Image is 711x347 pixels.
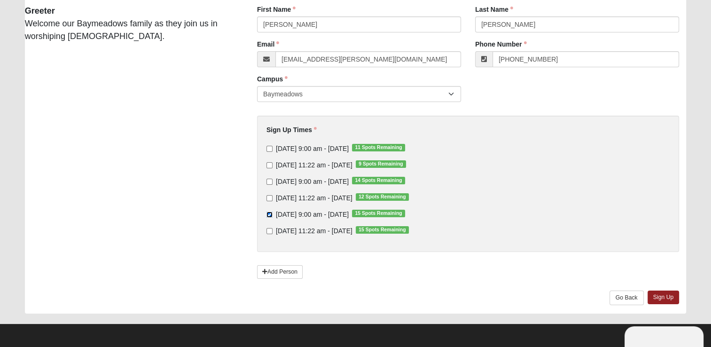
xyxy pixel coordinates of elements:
span: [DATE] 9:00 am - [DATE] [276,211,349,218]
input: [DATE] 9:00 am - [DATE]11 Spots Remaining [266,146,273,152]
label: Campus [257,74,288,84]
label: Last Name [475,5,513,14]
a: Sign Up [648,291,680,304]
label: Email [257,39,279,49]
span: 14 Spots Remaining [352,177,405,184]
div: Welcome our Baymeadows family as they join us in worshiping [DEMOGRAPHIC_DATA]. [18,5,243,43]
span: 15 Spots Remaining [356,226,409,234]
input: [DATE] 11:22 am - [DATE]15 Spots Remaining [266,228,273,234]
strong: Greeter [25,6,55,16]
span: [DATE] 11:22 am - [DATE] [276,194,352,202]
span: [DATE] 11:22 am - [DATE] [276,227,352,235]
span: 12 Spots Remaining [356,193,409,201]
input: [DATE] 11:22 am - [DATE]12 Spots Remaining [266,195,273,201]
span: 9 Spots Remaining [356,160,406,168]
span: [DATE] 11:22 am - [DATE] [276,161,352,169]
label: Phone Number [475,39,527,49]
label: Sign Up Times [266,125,317,134]
input: [DATE] 11:22 am - [DATE]9 Spots Remaining [266,162,273,168]
input: [DATE] 9:00 am - [DATE]15 Spots Remaining [266,212,273,218]
span: [DATE] 9:00 am - [DATE] [276,178,349,185]
a: Add Person [257,265,303,279]
input: [DATE] 9:00 am - [DATE]14 Spots Remaining [266,179,273,185]
span: 15 Spots Remaining [352,210,405,217]
span: 11 Spots Remaining [352,144,405,151]
a: Go Back [609,291,644,305]
label: First Name [257,5,296,14]
span: [DATE] 9:00 am - [DATE] [276,145,349,152]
